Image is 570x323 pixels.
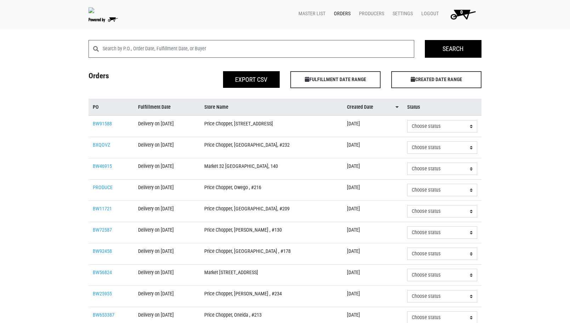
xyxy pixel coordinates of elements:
[93,312,114,318] a: BW653387
[328,7,353,21] a: Orders
[134,286,200,307] td: Delivery on [DATE]
[353,7,387,21] a: Producers
[290,71,381,88] span: FULFILLMENT DATE RANGE
[134,222,200,243] td: Delivery on [DATE]
[89,7,94,13] img: original-fc7597fdc6adbb9d0e2ae620e786d1a2.jpg
[347,103,399,111] a: Created Date
[200,158,343,180] td: Market 32 [GEOGRAPHIC_DATA], 140
[93,121,112,127] a: BW91588
[441,7,481,21] a: 0
[93,103,99,111] span: PO
[407,103,420,111] span: Status
[93,291,112,297] a: BW25955
[138,103,171,111] span: Fulfillment Date
[223,71,280,88] button: Export CSV
[200,243,343,265] td: Price Chopper, [GEOGRAPHIC_DATA] , #178
[347,103,373,111] span: Created Date
[343,201,403,222] td: [DATE]
[200,137,343,158] td: Price Chopper, [GEOGRAPHIC_DATA], #232
[103,40,414,58] input: Search by P.O., Order Date, Fulfillment Date, or Buyer
[343,265,403,286] td: [DATE]
[93,103,130,111] a: PO
[93,227,112,233] a: BW72587
[343,286,403,307] td: [DATE]
[387,7,416,21] a: Settings
[83,71,184,85] h4: Orders
[425,40,481,58] input: Search
[447,7,479,21] img: Cart
[204,103,338,111] a: Store Name
[416,7,441,21] a: Logout
[343,115,403,137] td: [DATE]
[204,103,228,111] span: Store Name
[407,103,477,111] a: Status
[200,201,343,222] td: Price Chopper, [GEOGRAPHIC_DATA], #209
[200,286,343,307] td: Price Chopper, [PERSON_NAME] , #234
[134,158,200,180] td: Delivery on [DATE]
[134,115,200,137] td: Delivery on [DATE]
[343,222,403,243] td: [DATE]
[93,248,112,254] a: BW92458
[93,185,113,191] a: PRODUCE
[93,142,110,148] a: BXQOVZ
[134,265,200,286] td: Delivery on [DATE]
[343,180,403,201] td: [DATE]
[460,9,463,15] span: 0
[138,103,196,111] a: Fulfillment Date
[93,270,112,276] a: BW56824
[89,17,118,22] img: Powered by Big Wheelbarrow
[293,7,328,21] a: Master List
[200,222,343,243] td: Price Chopper, [PERSON_NAME] , #130
[343,137,403,158] td: [DATE]
[200,265,343,286] td: Market [STREET_ADDRESS]
[93,163,112,169] a: BW46915
[200,115,343,137] td: Price Chopper, [STREET_ADDRESS]
[343,158,403,180] td: [DATE]
[134,180,200,201] td: Delivery on [DATE]
[391,71,481,88] span: CREATED DATE RANGE
[134,243,200,265] td: Delivery on [DATE]
[343,243,403,265] td: [DATE]
[200,180,343,201] td: Price Chopper, Owego , #216
[134,201,200,222] td: Delivery on [DATE]
[134,137,200,158] td: Delivery on [DATE]
[93,206,112,212] a: BW11721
